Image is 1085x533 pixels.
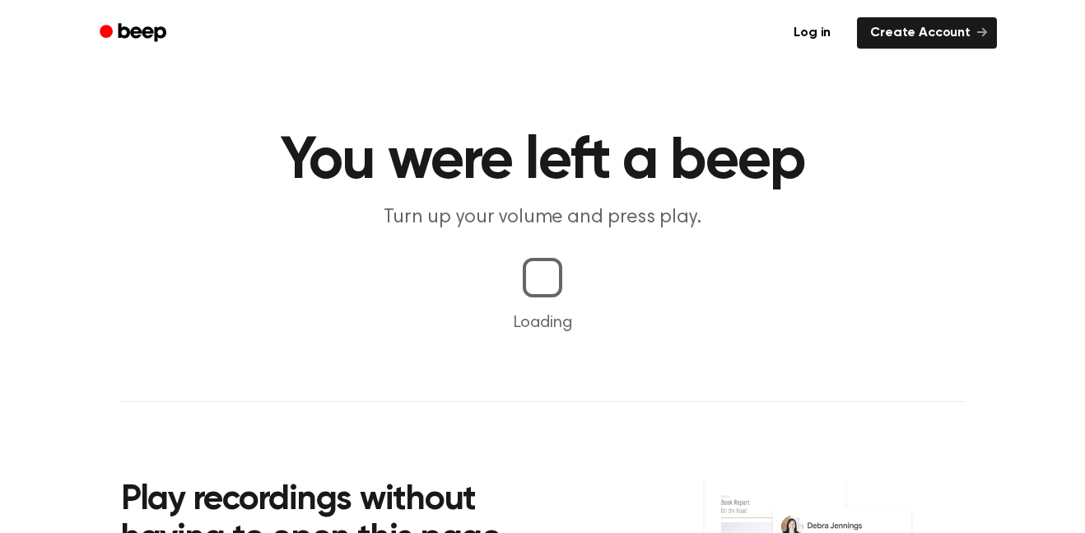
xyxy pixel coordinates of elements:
[88,17,181,49] a: Beep
[121,132,964,191] h1: You were left a beep
[226,204,859,231] p: Turn up your volume and press play.
[857,17,997,49] a: Create Account
[20,311,1065,335] p: Loading
[777,14,847,52] a: Log in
